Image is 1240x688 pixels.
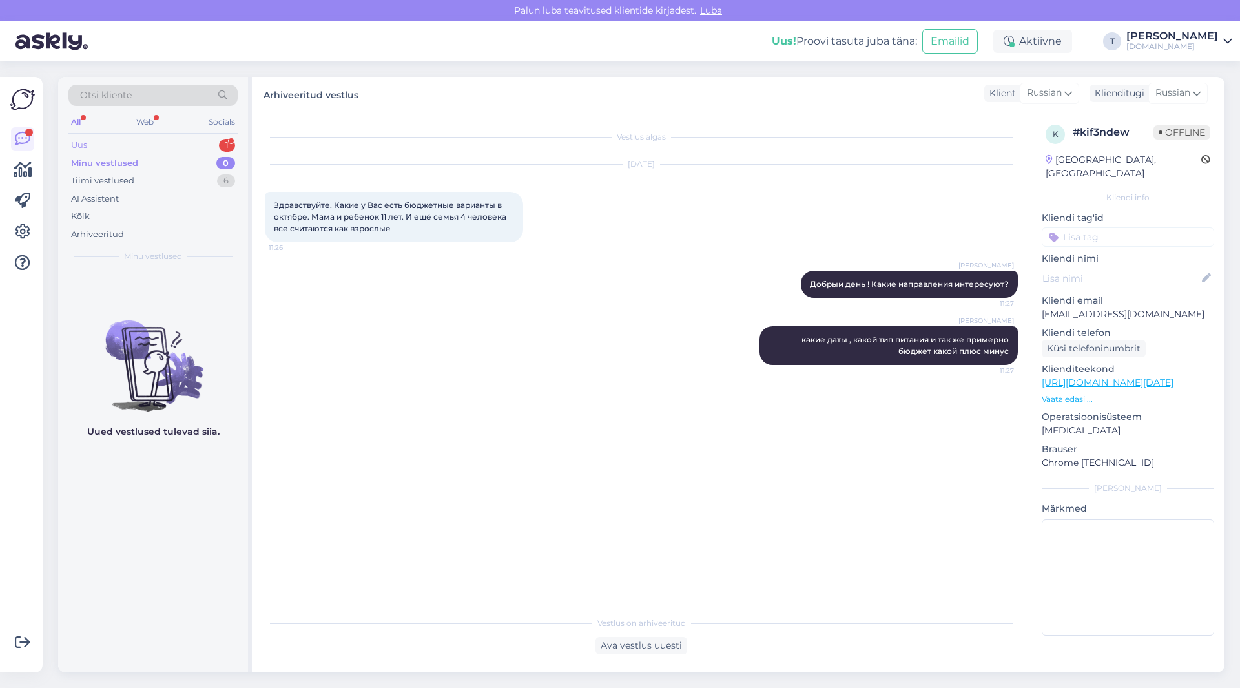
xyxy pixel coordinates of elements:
[1073,125,1153,140] div: # kif3ndew
[696,5,726,16] span: Luba
[1042,308,1214,321] p: [EMAIL_ADDRESS][DOMAIN_NAME]
[1046,153,1201,180] div: [GEOGRAPHIC_DATA], [GEOGRAPHIC_DATA]
[966,298,1014,308] span: 11:27
[265,131,1018,143] div: Vestlus algas
[801,335,1011,356] span: какие даты , какой тип питания и так же примерно бюджет какой плюс минус
[810,279,1009,289] span: Добрый день ! Какие направления интересуют?
[274,200,508,233] span: Здравствуйте. Какие у Вас есть бюджетные варианты в октябре. Мама и ребенок 11 лет. И ещё семья 4...
[958,260,1014,270] span: [PERSON_NAME]
[1042,192,1214,203] div: Kliendi info
[1042,393,1214,405] p: Vaata edasi ...
[922,29,978,54] button: Emailid
[1042,326,1214,340] p: Kliendi telefon
[80,89,132,102] span: Otsi kliente
[1042,362,1214,376] p: Klienditeekond
[1042,377,1173,388] a: [URL][DOMAIN_NAME][DATE]
[772,35,796,47] b: Uus!
[1042,443,1214,456] p: Brauser
[71,193,119,205] div: AI Assistent
[1027,86,1062,100] span: Russian
[71,228,124,241] div: Arhiveeritud
[1103,32,1121,50] div: T
[217,174,235,187] div: 6
[206,114,238,130] div: Socials
[1153,125,1210,140] span: Offline
[10,87,35,112] img: Askly Logo
[772,34,917,49] div: Proovi tasuta juba täna:
[1042,483,1214,494] div: [PERSON_NAME]
[597,618,686,629] span: Vestlus on arhiveeritud
[1126,31,1232,52] a: [PERSON_NAME][DOMAIN_NAME]
[1126,31,1218,41] div: [PERSON_NAME]
[993,30,1072,53] div: Aktiivne
[1042,211,1214,225] p: Kliendi tag'id
[58,297,248,413] img: No chats
[265,158,1018,170] div: [DATE]
[1090,87,1144,100] div: Klienditugi
[68,114,83,130] div: All
[1042,294,1214,308] p: Kliendi email
[1042,410,1214,424] p: Operatsioonisüsteem
[219,139,235,152] div: 1
[134,114,156,130] div: Web
[984,87,1016,100] div: Klient
[216,157,235,170] div: 0
[1042,424,1214,437] p: [MEDICAL_DATA]
[263,85,358,102] label: Arhiveeritud vestlus
[1042,502,1214,516] p: Märkmed
[1155,86,1190,100] span: Russian
[71,139,87,152] div: Uus
[966,366,1014,375] span: 11:27
[1042,227,1214,247] input: Lisa tag
[71,174,134,187] div: Tiimi vestlused
[87,425,220,439] p: Uued vestlused tulevad siia.
[124,251,182,262] span: Minu vestlused
[1126,41,1218,52] div: [DOMAIN_NAME]
[1053,129,1059,139] span: k
[595,637,687,654] div: Ava vestlus uuesti
[71,210,90,223] div: Kõik
[1042,340,1146,357] div: Küsi telefoninumbrit
[1042,271,1199,286] input: Lisa nimi
[1042,252,1214,266] p: Kliendi nimi
[958,316,1014,326] span: [PERSON_NAME]
[269,243,317,253] span: 11:26
[1042,456,1214,470] p: Chrome [TECHNICAL_ID]
[71,157,138,170] div: Minu vestlused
